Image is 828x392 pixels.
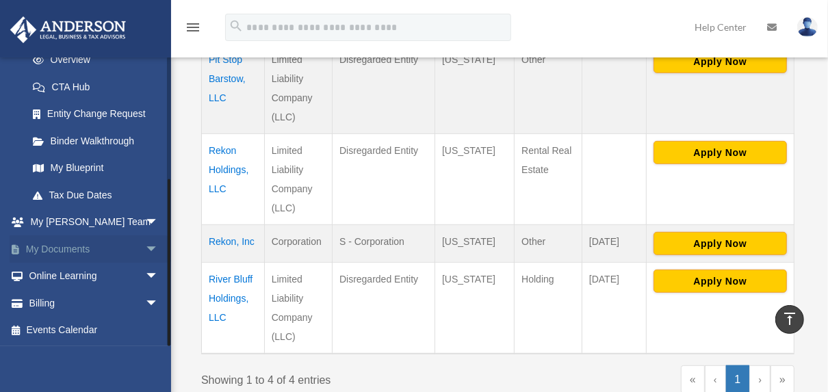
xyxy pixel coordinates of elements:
[19,73,172,101] a: CTA Hub
[333,134,435,225] td: Disregarded Entity
[515,134,582,225] td: Rental Real Estate
[19,181,172,209] a: Tax Due Dates
[515,42,582,134] td: Other
[797,17,818,37] img: User Pic
[515,225,582,263] td: Other
[202,263,265,354] td: River Bluff Holdings, LLC
[185,19,201,36] i: menu
[201,365,488,390] div: Showing 1 to 4 of 4 entries
[10,209,179,236] a: My [PERSON_NAME] Teamarrow_drop_down
[145,289,172,317] span: arrow_drop_down
[435,42,515,134] td: [US_STATE]
[654,232,787,255] button: Apply Now
[582,225,646,263] td: [DATE]
[264,134,332,225] td: Limited Liability Company (LLC)
[19,101,172,128] a: Entity Change Request
[515,263,582,354] td: Holding
[6,16,130,43] img: Anderson Advisors Platinum Portal
[19,127,172,155] a: Binder Walkthrough
[333,225,435,263] td: S - Corporation
[145,235,172,263] span: arrow_drop_down
[775,305,804,334] a: vertical_align_top
[435,225,515,263] td: [US_STATE]
[333,42,435,134] td: Disregarded Entity
[654,141,787,164] button: Apply Now
[202,42,265,134] td: Pit Stop Barstow, LLC
[202,134,265,225] td: Rekon Holdings, LLC
[185,24,201,36] a: menu
[435,263,515,354] td: [US_STATE]
[19,47,166,74] a: Overview
[10,263,179,290] a: Online Learningarrow_drop_down
[19,155,172,182] a: My Blueprint
[264,225,332,263] td: Corporation
[582,263,646,354] td: [DATE]
[10,235,179,263] a: My Documentsarrow_drop_down
[145,263,172,291] span: arrow_drop_down
[202,225,265,263] td: Rekon, Inc
[654,50,787,73] button: Apply Now
[145,209,172,237] span: arrow_drop_down
[781,311,798,327] i: vertical_align_top
[229,18,244,34] i: search
[264,263,332,354] td: Limited Liability Company (LLC)
[333,263,435,354] td: Disregarded Entity
[10,317,179,344] a: Events Calendar
[654,270,787,293] button: Apply Now
[264,42,332,134] td: Limited Liability Company (LLC)
[10,289,179,317] a: Billingarrow_drop_down
[435,134,515,225] td: [US_STATE]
